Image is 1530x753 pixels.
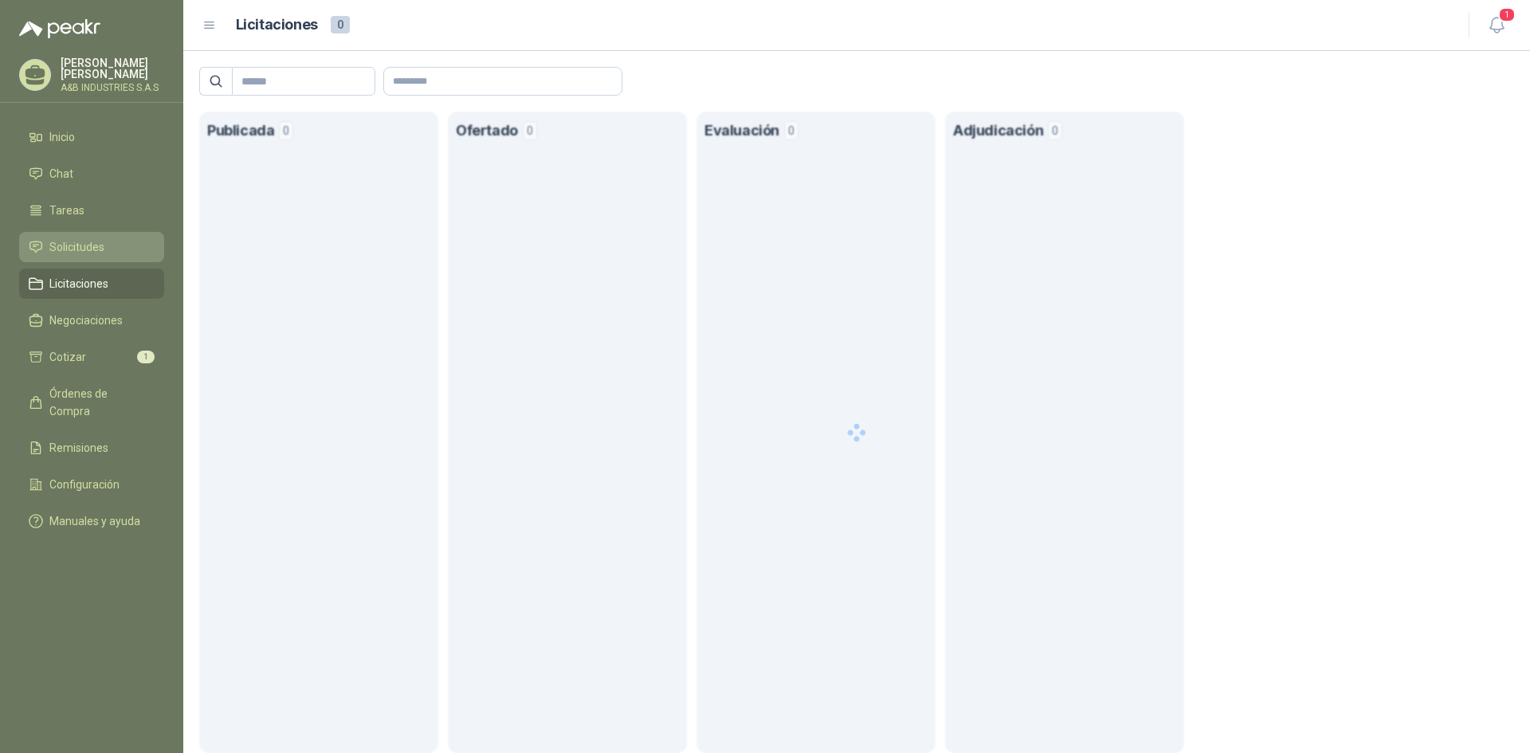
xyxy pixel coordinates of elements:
img: Logo peakr [19,19,100,38]
a: Cotizar1 [19,342,164,372]
span: Tareas [49,202,84,219]
span: 1 [1498,7,1516,22]
h1: Licitaciones [236,14,318,37]
span: Manuales y ayuda [49,512,140,530]
span: Inicio [49,128,75,146]
a: Tareas [19,195,164,226]
p: A&B INDUSTRIES S.A.S [61,83,164,92]
span: Órdenes de Compra [49,385,149,420]
span: Cotizar [49,348,86,366]
a: Inicio [19,122,164,152]
a: Remisiones [19,433,164,463]
span: Negociaciones [49,312,123,329]
span: 1 [137,351,155,363]
span: Solicitudes [49,238,104,256]
span: Remisiones [49,439,108,457]
a: Configuración [19,469,164,500]
a: Licitaciones [19,269,164,299]
span: Licitaciones [49,275,108,292]
a: Manuales y ayuda [19,506,164,536]
p: [PERSON_NAME] [PERSON_NAME] [61,57,164,80]
button: 1 [1482,11,1511,40]
a: Chat [19,159,164,189]
a: Solicitudes [19,232,164,262]
span: Configuración [49,476,120,493]
span: Chat [49,165,73,182]
a: Negociaciones [19,305,164,335]
a: Órdenes de Compra [19,378,164,426]
span: 0 [331,16,350,33]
